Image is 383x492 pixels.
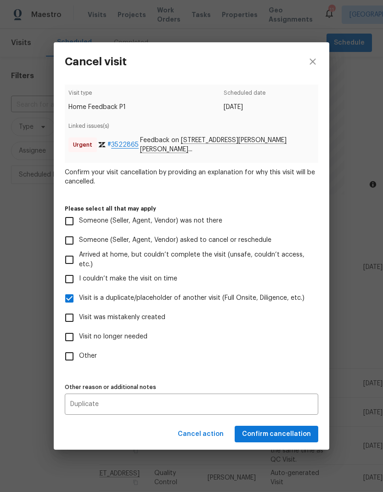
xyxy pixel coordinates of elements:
span: Other [79,351,97,361]
button: Confirm cancellation [235,426,318,443]
span: Confirm cancellation [242,429,311,440]
span: Visit no longer needed [79,332,147,342]
button: Cancel action [174,426,227,443]
span: Visit was mistakenly created [79,313,165,322]
span: Confirm your visit cancellation by providing an explanation for why this visit will be cancelled. [65,168,318,186]
span: [DATE] [224,103,265,112]
span: Visit type [68,88,126,103]
h3: Cancel visit [65,55,127,68]
span: Feedback on ... [140,136,314,154]
span: Someone (Seller, Agent, Vendor) was not there [79,216,222,226]
label: Other reason or additional notes [65,384,318,390]
span: Scheduled date [224,88,265,103]
span: Visit is a duplicate/placeholder of another visit (Full Onsite, Diligence, etc.) [79,293,304,303]
img: zendesk-icon [98,142,106,148]
span: Linked issues(s) [68,121,314,136]
span: # [107,140,139,149]
button: close [296,42,329,81]
span: Arrived at home, but couldn’t complete the visit (unsafe, couldn’t access, etc.) [79,250,311,269]
span: Cancel action [178,429,224,440]
span: Someone (Seller, Agent, Vendor) asked to cancel or reschedule [79,235,271,245]
span: Urgent [73,140,96,149]
span: I couldn’t make the visit on time [79,274,177,284]
label: Please select all that may apply [65,206,318,212]
span: Home Feedback P1 [68,103,126,112]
